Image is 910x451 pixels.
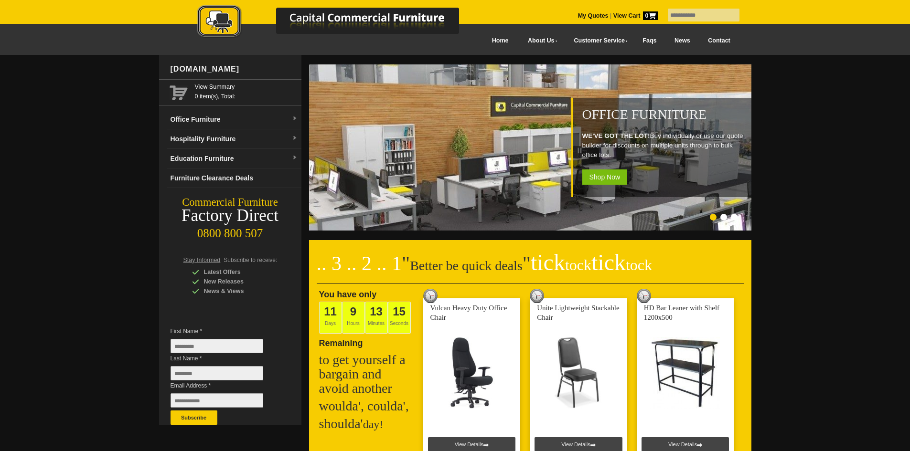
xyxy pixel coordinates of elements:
[634,30,666,52] a: Faqs
[171,366,263,380] input: Last Name *
[423,289,438,303] img: tick tock deal clock
[370,305,383,318] span: 13
[582,107,747,122] h1: Office Furniture
[365,302,388,334] span: Minutes
[710,214,717,220] li: Page dot 1
[523,252,652,274] span: "
[195,82,298,92] a: View Summary
[565,256,591,273] span: tock
[637,289,651,303] img: tick tock deal clock
[665,30,699,52] a: News
[643,11,658,20] span: 0
[324,305,337,318] span: 11
[171,410,217,425] button: Subscribe
[582,131,747,160] p: Buy individually or use our quote builder for discounts on multiple units through to bulk office ...
[167,168,301,188] a: Furniture Clearance Deals
[192,277,283,286] div: New Releases
[582,169,628,185] span: Shop Now
[171,381,278,390] span: Email Address *
[192,267,283,277] div: Latest Offers
[720,214,727,220] li: Page dot 2
[159,222,301,240] div: 0800 800 507
[171,393,263,408] input: Email Address *
[393,305,406,318] span: 15
[195,82,298,100] span: 0 item(s), Total:
[171,5,505,40] img: Capital Commercial Furniture Logo
[350,305,356,318] span: 9
[167,149,301,168] a: Education Furnituredropdown
[171,326,278,336] span: First Name *
[319,302,342,334] span: Days
[388,302,411,334] span: Seconds
[613,12,658,19] strong: View Cart
[192,286,283,296] div: News & Views
[319,417,415,431] h2: shoulda'
[317,252,402,274] span: .. 3 .. 2 .. 1
[563,30,633,52] a: Customer Service
[626,256,652,273] span: tock
[183,257,221,263] span: Stay Informed
[309,64,753,231] img: Office Furniture
[159,196,301,209] div: Commercial Furniture
[171,5,505,42] a: Capital Commercial Furniture Logo
[319,290,377,299] span: You have only
[167,129,301,149] a: Hospitality Furnituredropdown
[224,257,277,263] span: Subscribe to receive:
[171,354,278,363] span: Last Name *
[292,136,298,141] img: dropdown
[699,30,739,52] a: Contact
[319,335,363,348] span: Remaining
[578,12,609,19] a: My Quotes
[517,30,563,52] a: About Us
[319,399,415,413] h2: woulda', coulda',
[317,255,744,284] h2: Better be quick deals
[309,225,753,232] a: Office Furniture WE'VE GOT THE LOT!Buy individually or use our quote builder for discounts on mul...
[531,250,652,275] span: tick tick
[402,252,410,274] span: "
[167,55,301,84] div: [DOMAIN_NAME]
[363,418,384,430] span: day!
[731,214,738,220] li: Page dot 3
[159,209,301,222] div: Factory Direct
[167,110,301,129] a: Office Furnituredropdown
[171,339,263,353] input: First Name *
[292,155,298,161] img: dropdown
[530,289,544,303] img: tick tock deal clock
[611,12,658,19] a: View Cart0
[292,116,298,122] img: dropdown
[342,302,365,334] span: Hours
[582,132,650,139] strong: WE'VE GOT THE LOT!
[319,353,415,396] h2: to get yourself a bargain and avoid another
